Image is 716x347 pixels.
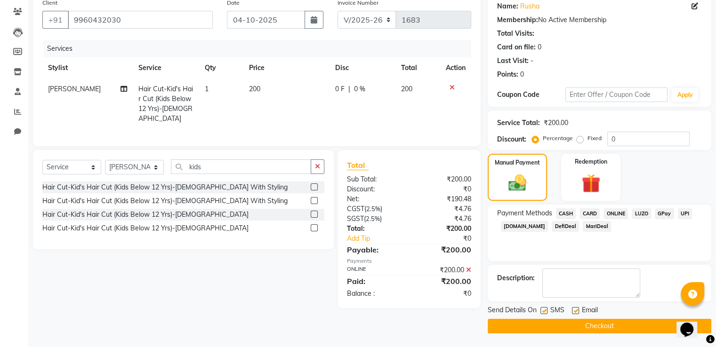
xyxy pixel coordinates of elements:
span: 200 [249,85,260,93]
span: ONLINE [603,208,628,219]
div: Discount: [340,184,409,194]
button: Checkout [488,319,711,333]
input: Search or Scan [171,159,311,174]
th: Total [395,57,440,79]
div: Hair Cut-Kid's Hair Cut (Kids Below 12 Yrs)-[DEMOGRAPHIC_DATA] [42,210,249,220]
div: ₹0 [420,234,478,244]
img: _gift.svg [576,172,606,195]
th: Price [243,57,330,79]
div: Coupon Code [497,90,565,100]
span: Send Details On [488,305,537,317]
span: [DOMAIN_NAME] [501,221,548,232]
div: - [531,56,533,66]
iframe: chat widget [676,309,707,338]
span: MariDeal [583,221,611,232]
span: 0 % [354,84,365,94]
div: ₹200.00 [409,265,478,275]
th: Qty [199,57,243,79]
div: Name: [497,1,518,11]
div: ₹0 [409,184,478,194]
div: ( ) [340,204,409,214]
div: 0 [520,70,524,79]
input: Search by Name/Mobile/Email/Code [68,11,213,29]
span: LUZO [632,208,651,219]
div: Card on file: [497,42,536,52]
img: _cash.svg [503,173,532,193]
div: Service Total: [497,118,540,128]
div: Total: [340,224,409,234]
div: ₹200.00 [409,174,478,184]
span: [PERSON_NAME] [48,85,101,93]
span: DefiDeal [552,221,579,232]
div: Description: [497,273,535,283]
span: 2.5% [366,205,380,213]
span: CARD [579,208,600,219]
th: Service [133,57,199,79]
div: ₹190.48 [409,194,478,204]
div: ₹200.00 [544,118,568,128]
span: 2.5% [366,215,380,222]
span: Payment Methods [497,208,552,218]
input: Enter Offer / Coupon Code [565,87,668,102]
div: ( ) [340,214,409,224]
div: ₹200.00 [409,224,478,234]
div: Discount: [497,134,526,144]
label: Percentage [543,134,573,142]
button: Apply [671,88,698,102]
th: Action [440,57,471,79]
div: Last Visit: [497,56,529,66]
span: CASH [556,208,576,219]
a: Rusha [520,1,539,11]
span: 200 [401,85,412,93]
div: Sub Total: [340,174,409,184]
span: GPay [655,208,674,219]
div: ₹4.76 [409,214,478,224]
div: Balance : [340,289,409,299]
div: ₹200.00 [409,244,478,255]
span: | [348,84,350,94]
span: Total [347,160,369,170]
span: 1 [205,85,209,93]
div: Points: [497,70,518,79]
div: ₹200.00 [409,276,478,287]
div: 0 [538,42,541,52]
span: Email [582,305,598,317]
label: Manual Payment [495,158,540,167]
div: Hair Cut-Kid's Hair Cut (Kids Below 12 Yrs)-[DEMOGRAPHIC_DATA] [42,223,249,233]
span: SMS [550,305,564,317]
span: UPI [678,208,692,219]
div: Services [43,40,478,57]
div: ₹4.76 [409,204,478,214]
div: Paid: [340,276,409,287]
div: Total Visits: [497,29,534,39]
div: Net: [340,194,409,204]
span: Hair Cut-Kid's Hair Cut (Kids Below 12 Yrs)-[DEMOGRAPHIC_DATA] [138,85,193,123]
div: Hair Cut-Kid's Hair Cut (Kids Below 12 Yrs)-[DEMOGRAPHIC_DATA] With Styling [42,182,288,192]
label: Fixed [587,134,602,142]
th: Stylist [42,57,133,79]
div: ₹0 [409,289,478,299]
label: Redemption [575,158,607,166]
span: CGST [347,205,364,213]
a: Add Tip [340,234,420,244]
div: Payments [347,257,471,265]
div: Hair Cut-Kid's Hair Cut (Kids Below 12 Yrs)-[DEMOGRAPHIC_DATA] With Styling [42,196,288,206]
span: SGST [347,214,364,223]
div: Membership: [497,15,538,25]
th: Disc [330,57,395,79]
span: 0 F [335,84,345,94]
div: ONLINE [340,265,409,275]
div: Payable: [340,244,409,255]
div: No Active Membership [497,15,702,25]
button: +91 [42,11,69,29]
